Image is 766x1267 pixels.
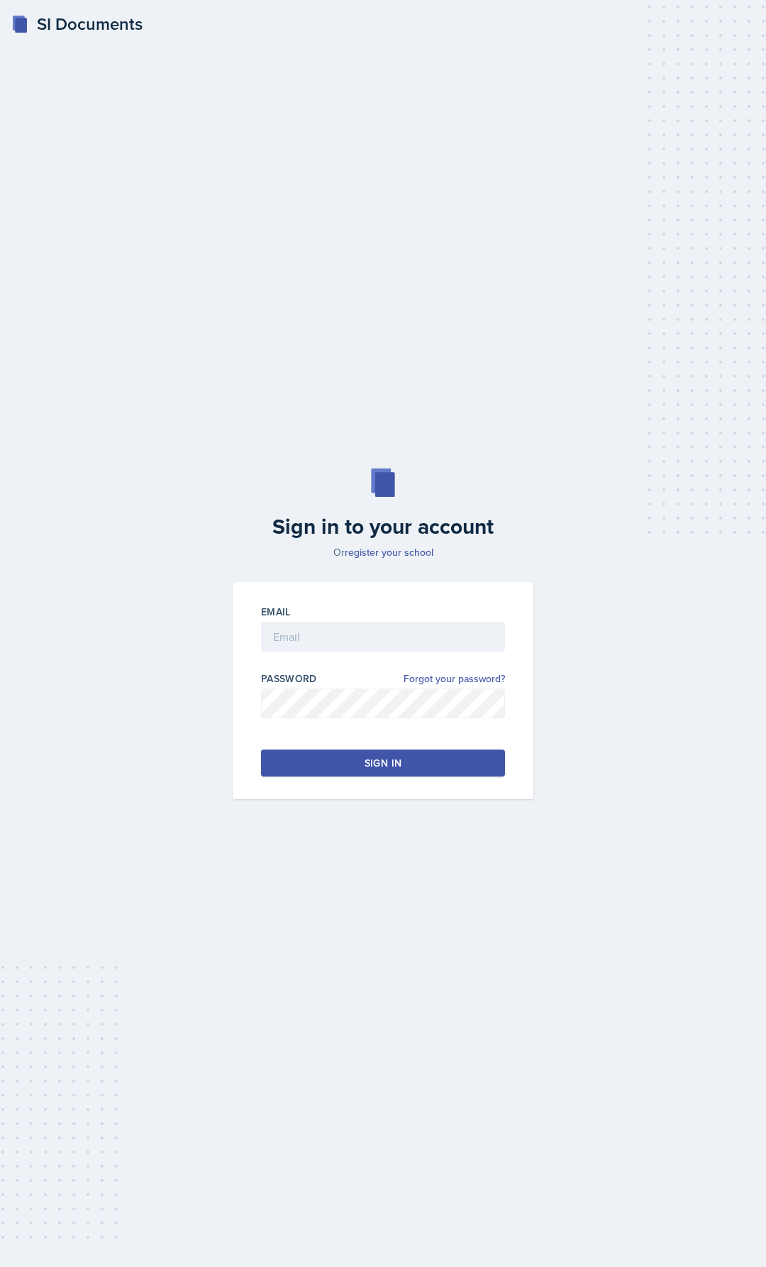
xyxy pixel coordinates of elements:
[11,11,143,37] a: SI Documents
[261,622,505,652] input: Email
[404,671,505,686] a: Forgot your password?
[224,514,542,539] h2: Sign in to your account
[261,605,291,619] label: Email
[345,545,433,559] a: register your school
[261,671,317,686] label: Password
[261,750,505,777] button: Sign in
[224,545,542,559] p: Or
[365,756,401,770] div: Sign in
